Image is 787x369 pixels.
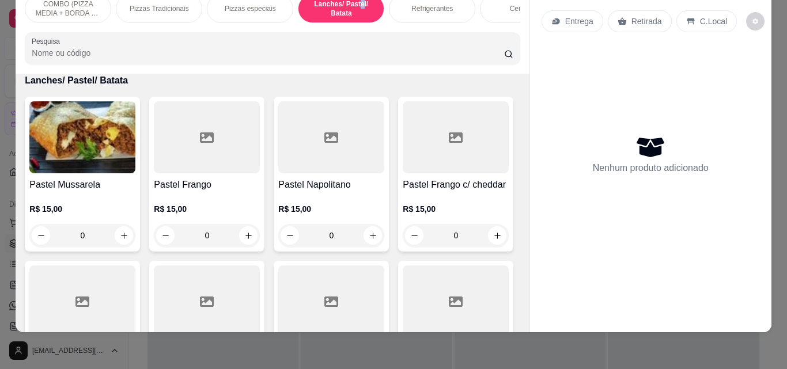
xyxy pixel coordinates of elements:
label: Pesquisa [32,36,64,46]
p: Retirada [631,16,662,27]
p: R$ 15,00 [278,203,384,215]
button: decrease-product-quantity [32,226,50,245]
p: R$ 15,00 [403,203,509,215]
input: Pesquisa [32,47,504,59]
button: increase-product-quantity [488,226,506,245]
p: R$ 15,00 [154,203,260,215]
button: increase-product-quantity [115,226,133,245]
button: decrease-product-quantity [405,226,423,245]
p: R$ 15,00 [29,203,135,215]
button: increase-product-quantity [239,226,258,245]
h4: Pastel Mussarela [29,178,135,192]
p: Lanches/ Pastel/ Batata [25,74,520,88]
p: Pizzas especiais [225,4,276,13]
button: decrease-product-quantity [746,12,765,31]
button: increase-product-quantity [364,226,382,245]
button: decrease-product-quantity [281,226,299,245]
button: decrease-product-quantity [156,226,175,245]
p: C.Local [700,16,727,27]
img: product-image [29,101,135,173]
p: Entrega [565,16,593,27]
p: Refrigerantes [411,4,453,13]
p: Nenhum produto adicionado [593,161,709,175]
p: Cervejas [510,4,537,13]
h4: Pastel Frango c/ cheddar [403,178,509,192]
h4: Pastel Frango [154,178,260,192]
p: Pizzas Tradicionais [130,4,189,13]
h4: Pastel Napolitano [278,178,384,192]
